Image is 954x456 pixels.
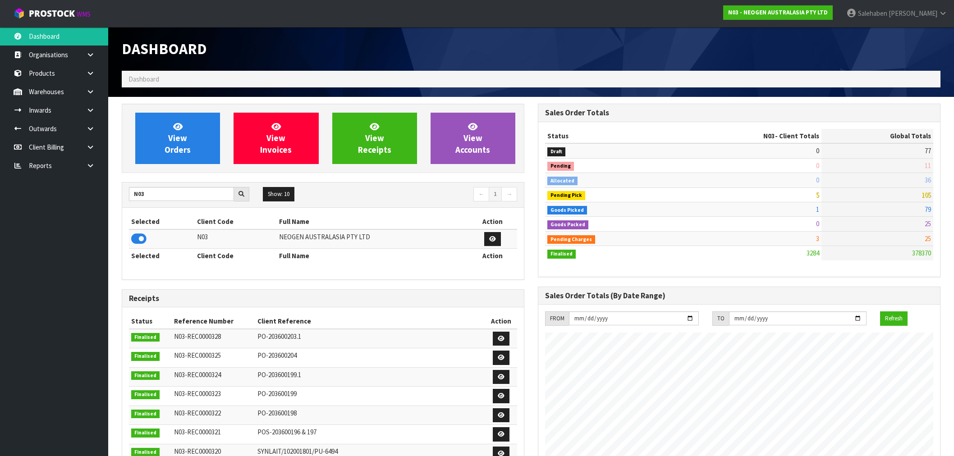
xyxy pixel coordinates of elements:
[545,109,933,117] h3: Sales Order Totals
[277,229,468,249] td: NEOGEN AUSTRALASIA PTY LTD
[277,249,468,263] th: Full Name
[925,161,931,170] span: 11
[257,351,297,360] span: PO-203600204
[455,121,490,155] span: View Accounts
[431,113,515,164] a: ViewAccounts
[195,214,277,229] th: Client Code
[131,333,160,342] span: Finalised
[195,229,277,249] td: N03
[547,250,576,259] span: Finalised
[547,235,595,244] span: Pending Charges
[485,314,517,328] th: Action
[547,147,565,156] span: Draft
[358,121,391,155] span: View Receipts
[673,129,821,143] th: - Client Totals
[257,332,301,341] span: PO-203600203.1
[131,352,160,361] span: Finalised
[547,206,587,215] span: Goods Picked
[545,292,933,300] h3: Sales Order Totals (By Date Range)
[545,311,569,326] div: FROM
[195,249,277,263] th: Client Code
[234,113,318,164] a: ViewInvoices
[257,370,301,379] span: PO-203600199.1
[880,311,908,326] button: Refresh
[925,234,931,243] span: 25
[816,176,819,184] span: 0
[257,409,297,417] span: PO-203600198
[925,205,931,214] span: 79
[816,219,819,228] span: 0
[131,429,160,438] span: Finalised
[174,447,221,456] span: N03-REC0000320
[129,187,234,201] input: Search clients
[925,146,931,155] span: 77
[174,389,221,398] span: N03-REC0000323
[122,39,207,58] span: Dashboard
[925,176,931,184] span: 36
[468,214,517,229] th: Action
[712,311,729,326] div: TO
[816,161,819,170] span: 0
[723,5,833,20] a: N03 - NEOGEN AUSTRALASIA PTY LTD
[131,390,160,399] span: Finalised
[821,129,933,143] th: Global Totals
[131,410,160,419] span: Finalised
[174,370,221,379] span: N03-REC0000324
[547,191,585,200] span: Pending Pick
[547,177,578,186] span: Allocated
[468,249,517,263] th: Action
[763,132,775,140] span: N03
[277,214,468,229] th: Full Name
[174,409,221,417] span: N03-REC0000322
[816,146,819,155] span: 0
[260,121,292,155] span: View Invoices
[816,205,819,214] span: 1
[129,294,517,303] h3: Receipts
[728,9,828,16] strong: N03 - NEOGEN AUSTRALASIA PTY LTD
[922,191,931,199] span: 105
[129,314,172,328] th: Status
[255,314,485,328] th: Client Reference
[263,187,294,201] button: Show: 10
[77,10,91,18] small: WMS
[257,389,297,398] span: PO-203600199
[330,187,517,203] nav: Page navigation
[816,191,819,199] span: 5
[501,187,517,201] a: →
[816,234,819,243] span: 3
[172,314,255,328] th: Reference Number
[165,121,191,155] span: View Orders
[174,428,221,436] span: N03-REC0000321
[912,249,931,257] span: 378370
[332,113,417,164] a: ViewReceipts
[545,129,673,143] th: Status
[858,9,887,18] span: Salehaben
[174,351,221,360] span: N03-REC0000325
[29,8,75,19] span: ProStock
[174,332,221,341] span: N03-REC0000328
[547,162,574,171] span: Pending
[257,428,316,436] span: POS-203600196 & 197
[473,187,489,201] a: ←
[129,249,195,263] th: Selected
[889,9,937,18] span: [PERSON_NAME]
[925,219,931,228] span: 25
[807,249,819,257] span: 3284
[128,75,159,83] span: Dashboard
[131,371,160,380] span: Finalised
[489,187,502,201] a: 1
[14,8,25,19] img: cube-alt.png
[135,113,220,164] a: ViewOrders
[129,214,195,229] th: Selected
[257,447,338,456] span: SYNLAIT/102001801/PU-6494
[547,220,588,229] span: Goods Packed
